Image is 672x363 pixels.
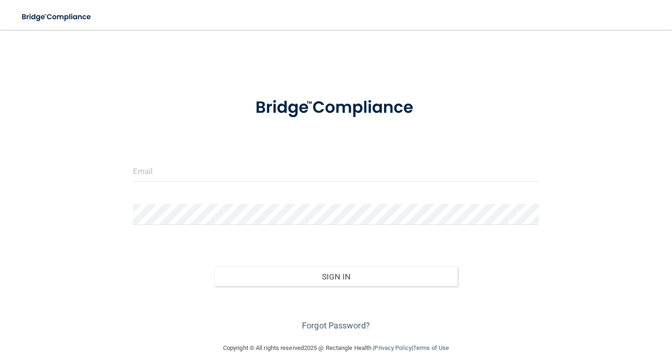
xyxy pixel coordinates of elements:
[374,344,411,351] a: Privacy Policy
[238,86,434,130] img: bridge_compliance_login_screen.278c3ca4.svg
[413,344,449,351] a: Terms of Use
[302,321,370,330] a: Forgot Password?
[14,7,100,27] img: bridge_compliance_login_screen.278c3ca4.svg
[133,161,539,181] input: Email
[166,333,506,363] div: Copyright © All rights reserved 2025 @ Rectangle Health | |
[214,266,458,287] button: Sign In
